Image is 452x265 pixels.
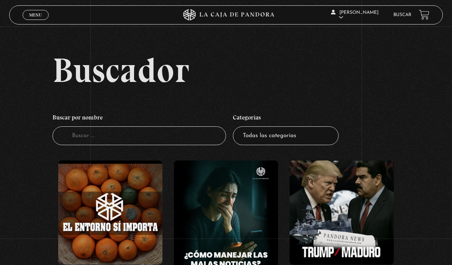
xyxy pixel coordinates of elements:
span: [PERSON_NAME] [331,10,378,20]
a: Buscar [393,13,411,17]
span: Cerrar [27,19,45,25]
h4: Buscar por nombre [52,110,226,126]
a: View your shopping cart [419,10,429,20]
h4: Categorías [233,110,339,126]
span: Menu [29,13,42,17]
h2: Buscador [52,53,443,87]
